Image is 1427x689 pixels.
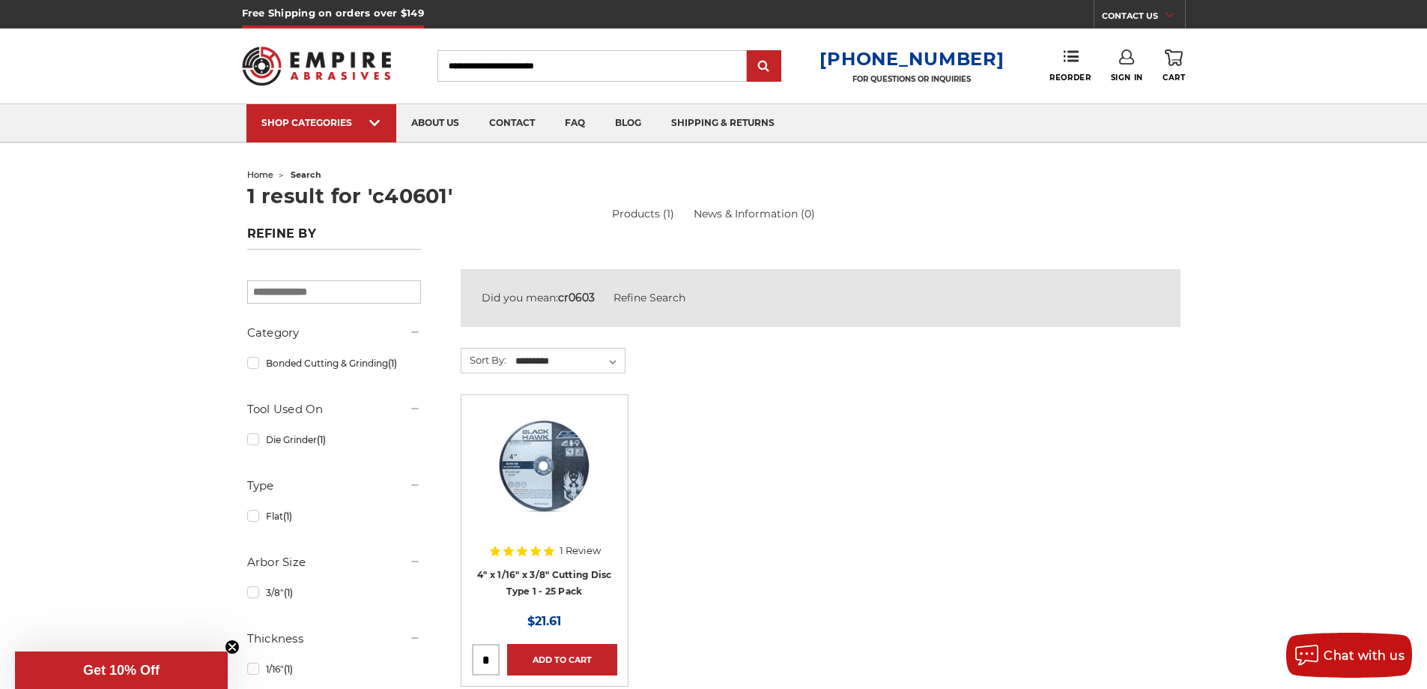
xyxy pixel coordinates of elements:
[1163,73,1185,82] span: Cart
[1049,49,1091,82] a: Reorder
[550,104,600,142] a: faq
[283,511,292,522] span: (1)
[1286,633,1412,678] button: Chat with us
[247,553,421,571] h5: Arbor Size
[527,614,561,628] span: $21.61
[247,350,421,376] a: Bonded Cutting & Grinding
[558,291,595,304] strong: cr0603
[396,104,474,142] a: about us
[612,207,674,220] a: Products (1)
[284,664,293,675] span: (1)
[247,656,421,682] a: 1/16"
[560,546,601,556] span: 1 Review
[485,406,605,526] img: 4" x 1/16" x 3/8" Cutting Disc
[819,48,1004,70] a: [PHONE_NUMBER]
[247,324,421,342] h5: Category
[291,169,321,180] span: search
[1324,649,1405,663] span: Chat with us
[317,434,326,445] span: (1)
[472,406,617,551] a: 4" x 1/16" x 3/8" Cutting Disc
[477,569,612,598] a: 4" x 1/16" x 3/8" Cutting Disc Type 1 - 25 Pack
[247,186,1181,206] h1: 1 result for 'c40601'
[247,169,273,180] a: home
[242,37,392,95] img: Empire Abrasives
[83,663,160,678] span: Get 10% Off
[600,104,656,142] a: blog
[261,117,381,128] div: SHOP CATEGORIES
[247,400,421,418] h5: Tool Used On
[1049,73,1091,82] span: Reorder
[247,477,421,495] h5: Type
[613,291,685,304] a: Refine Search
[749,52,779,82] input: Submit
[247,580,421,606] a: 3/8"
[1102,7,1185,28] a: CONTACT US
[482,290,1160,306] div: Did you mean:
[513,350,625,373] select: Sort By:
[1163,49,1185,82] a: Cart
[247,630,421,648] h5: Thickness
[694,206,815,222] a: News & Information (0)
[247,226,421,250] h5: Refine by
[247,427,421,453] a: Die Grinder
[474,104,550,142] a: contact
[284,587,293,598] span: (1)
[15,652,228,689] div: Get 10% OffClose teaser
[461,349,506,371] label: Sort By:
[1111,73,1143,82] span: Sign In
[388,358,397,369] span: (1)
[656,104,790,142] a: shipping & returns
[247,503,421,529] a: Flat
[819,74,1004,84] p: FOR QUESTIONS OR INQUIRIES
[225,640,240,655] button: Close teaser
[507,644,617,676] a: Add to Cart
